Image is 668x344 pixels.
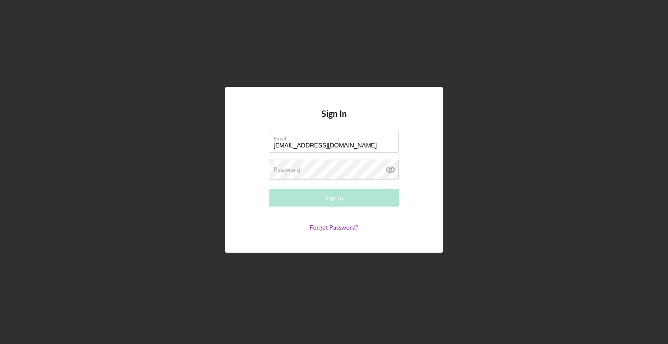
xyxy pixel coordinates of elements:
[274,132,399,142] label: Email
[269,189,399,207] button: Sign In
[325,189,343,207] div: Sign In
[274,166,300,173] label: Password
[321,109,347,132] h4: Sign In
[310,224,358,231] a: Forgot Password?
